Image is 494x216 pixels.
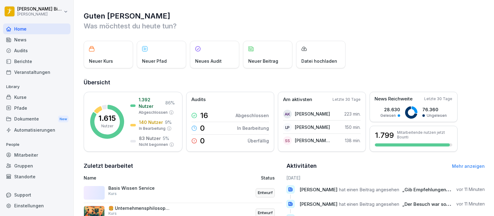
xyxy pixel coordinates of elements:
[287,162,317,170] h2: Aktivitäten
[333,97,361,102] p: Letzte 30 Tage
[98,115,116,122] p: 1.615
[283,110,292,118] div: AK
[3,82,70,92] p: Library
[345,137,361,144] p: 138 min.
[58,116,69,123] div: New
[3,113,70,125] div: Dokumente
[200,125,205,132] p: 0
[380,106,400,113] p: 28.630
[344,111,361,117] p: 223 min.
[456,201,485,207] p: vor 11 Minuten
[258,190,273,196] p: Entwurf
[17,12,62,16] p: [PERSON_NAME]
[139,110,168,115] p: Abgeschlossen
[200,137,205,145] p: 0
[345,124,361,130] p: 150 min.
[191,96,206,103] p: Audits
[424,96,452,102] p: Letzte 30 Tage
[139,96,163,109] p: 1.392 Nutzer
[3,45,70,56] a: Audits
[452,163,485,169] a: Mehr anzeigen
[84,21,485,31] p: Was möchtest du heute tun?
[139,119,163,125] p: 140 Nutzer
[3,92,70,103] a: Kurse
[84,183,282,203] a: Basis Wissen ServiceKursEntwurf
[3,56,70,67] a: Berichte
[236,112,269,119] p: Abgeschlossen
[3,150,70,160] a: Mitarbeiter
[3,140,70,150] p: People
[283,136,292,145] div: SS
[380,113,396,118] p: Gelesen
[101,123,113,129] p: Nutzer
[283,123,292,132] div: LP
[84,175,206,181] p: Name
[339,201,399,207] span: hat einen Beitrag angesehen
[3,103,70,113] a: Pfade
[139,126,165,131] p: In Bearbeitung
[427,113,447,118] p: Ungelesen
[108,205,170,211] p: 🍔 Unternehmensphilosophie von [PERSON_NAME]
[3,67,70,78] a: Veranstaltungen
[456,186,485,193] p: vor 11 Minuten
[139,142,168,147] p: Nicht begonnen
[299,187,337,193] span: [PERSON_NAME]
[237,125,269,131] p: In Bearbeitung
[3,23,70,34] a: Home
[3,125,70,135] a: Automatisierungen
[142,58,167,64] p: Neuer Pfad
[301,58,337,64] p: Datei hochladen
[84,11,485,21] h1: Guten [PERSON_NAME]
[165,119,172,125] p: 9 %
[108,191,117,197] p: Kurs
[3,34,70,45] a: News
[287,175,485,181] h6: [DATE]
[248,58,278,64] p: Neuer Beitrag
[248,138,269,144] p: Überfällig
[397,130,452,139] p: Mitarbeitende nutzen jetzt Bounti
[84,162,282,170] h2: Zuletzt bearbeitet
[375,130,394,141] h3: 1.799
[163,135,169,142] p: 5 %
[3,113,70,125] a: DokumenteNew
[3,160,70,171] a: Gruppen
[3,200,70,211] a: Einstellungen
[195,58,222,64] p: Neues Audit
[295,137,330,144] p: [PERSON_NAME] [PERSON_NAME]
[139,135,161,142] p: 83 Nutzer
[108,185,170,191] p: Basis Wissen Service
[165,100,175,106] p: 86 %
[3,171,70,182] a: Standorte
[283,96,312,103] p: Am aktivsten
[295,111,330,117] p: [PERSON_NAME]
[89,58,113,64] p: Neuer Kurs
[422,106,447,113] p: 76.360
[3,189,70,200] div: Support
[339,187,399,193] span: hat einen Beitrag angesehen
[299,201,337,207] span: [PERSON_NAME]
[17,6,62,12] p: [PERSON_NAME] Bierstedt
[375,95,412,103] p: News Reichweite
[200,112,208,119] p: 16
[295,124,330,130] p: [PERSON_NAME]
[261,175,275,181] p: Status
[258,210,273,216] p: Entwurf
[84,78,485,87] h2: Übersicht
